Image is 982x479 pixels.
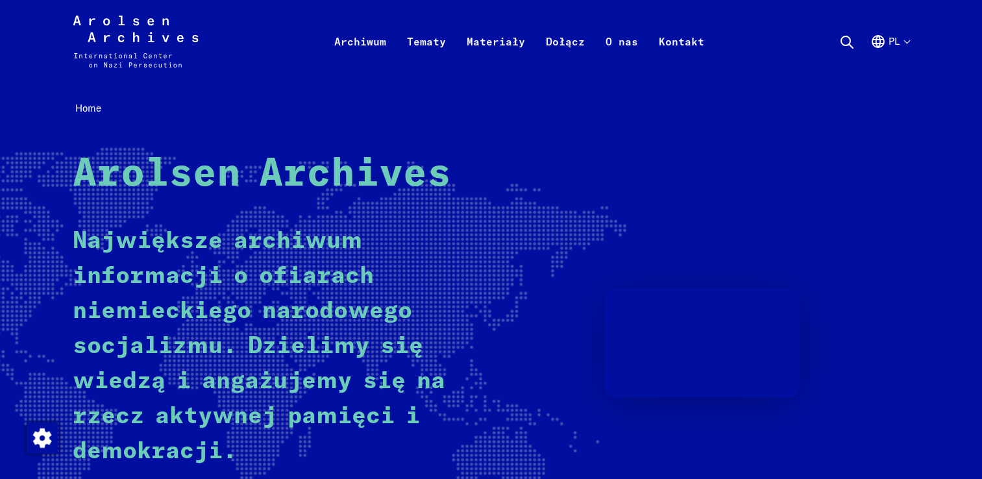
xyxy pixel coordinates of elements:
[73,155,451,194] strong: Arolsen Archives
[73,99,909,119] nav: Breadcrumb
[870,34,909,80] button: Polski, wybór języka
[648,31,715,83] a: Kontakt
[535,31,595,83] a: Dołącz
[397,31,456,83] a: Tematy
[27,423,58,454] img: Zmienić zgodę
[324,16,715,68] nav: Podstawowy
[456,31,535,83] a: Materiały
[595,31,648,83] a: O nas
[73,224,468,469] p: Największe archiwum informacji o ofiarach niemieckiego narodowego socjalizmu. Dzielimy się wiedzą...
[324,31,397,83] a: Archiwum
[75,102,101,114] span: Home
